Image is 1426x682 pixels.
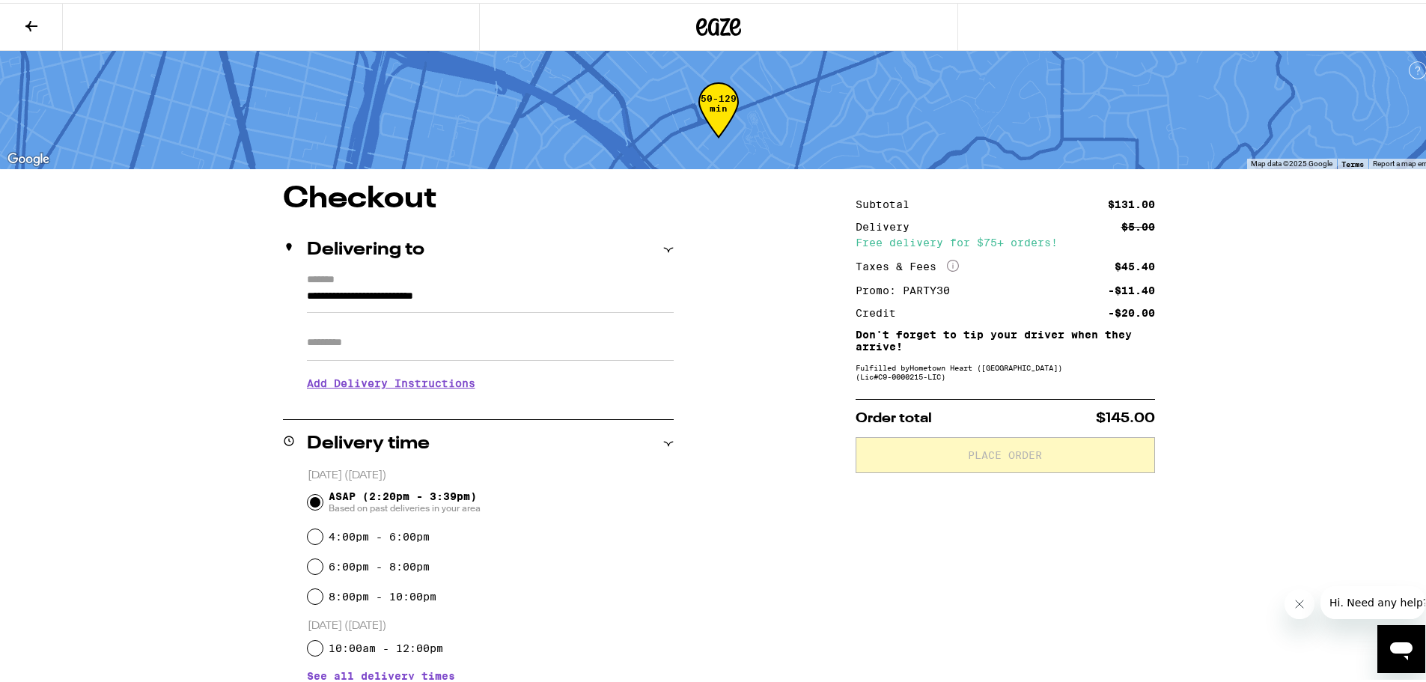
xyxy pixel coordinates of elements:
[307,238,424,256] h2: Delivering to
[329,558,430,570] label: 6:00pm - 8:00pm
[4,147,53,166] img: Google
[1108,305,1155,315] div: -$20.00
[329,487,481,511] span: ASAP (2:20pm - 3:39pm)
[1121,219,1155,229] div: $5.00
[307,363,674,398] h3: Add Delivery Instructions
[329,499,481,511] span: Based on past deliveries in your area
[308,616,674,630] p: [DATE] ([DATE])
[283,181,674,211] h1: Checkout
[856,305,907,315] div: Credit
[856,360,1155,378] div: Fulfilled by Hometown Heart ([GEOGRAPHIC_DATA]) (Lic# C9-0000215-LIC )
[856,234,1155,245] div: Free delivery for $75+ orders!
[4,147,53,166] a: Open this area in Google Maps (opens a new window)
[968,447,1042,457] span: Place Order
[1251,156,1332,165] span: Map data ©2025 Google
[329,588,436,600] label: 8:00pm - 10:00pm
[856,257,959,270] div: Taxes & Fees
[9,10,108,22] span: Hi. Need any help?
[1285,586,1314,616] iframe: Close message
[307,398,674,409] p: We'll contact you at [PHONE_NUMBER] when we arrive
[1108,196,1155,207] div: $131.00
[1115,258,1155,269] div: $45.40
[307,668,455,678] button: See all delivery times
[856,434,1155,470] button: Place Order
[1108,282,1155,293] div: -$11.40
[1377,622,1425,670] iframe: Button to launch messaging window
[1341,156,1364,165] a: Terms
[307,432,430,450] h2: Delivery time
[1096,409,1155,422] span: $145.00
[856,196,920,207] div: Subtotal
[329,528,430,540] label: 4:00pm - 6:00pm
[856,409,932,422] span: Order total
[856,326,1155,350] p: Don't forget to tip your driver when they arrive!
[698,91,739,147] div: 50-129 min
[308,466,674,480] p: [DATE] ([DATE])
[856,219,920,229] div: Delivery
[329,639,443,651] label: 10:00am - 12:00pm
[856,282,960,293] div: Promo: PARTY30
[1320,583,1425,616] iframe: Message from company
